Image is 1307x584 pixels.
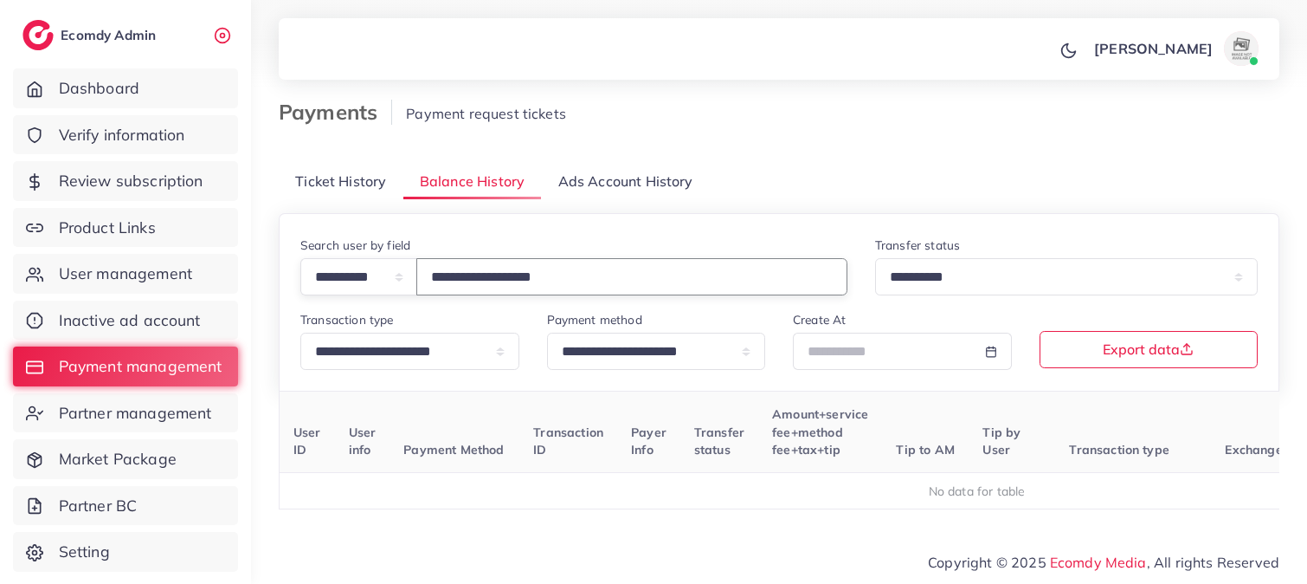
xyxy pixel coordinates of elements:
span: Partner management [59,402,212,425]
a: Product Links [13,208,238,248]
span: Transaction type [1069,442,1169,457]
span: Copyright © 2025 [928,552,1279,573]
a: Partner BC [13,486,238,526]
h2: Ecomdy Admin [61,27,160,43]
button: Export data [1040,331,1259,368]
span: Ads Account History [558,172,693,191]
span: Dashboard [59,77,139,100]
span: Payer Info [631,425,666,457]
a: Verify information [13,115,238,155]
span: Balance History [420,172,525,191]
img: logo [23,20,54,50]
span: Transfer status [694,425,744,457]
span: Payment Method [403,442,504,457]
label: Create At [793,311,846,328]
img: avatar [1224,31,1259,66]
span: Product Links [59,217,156,239]
p: [PERSON_NAME] [1094,38,1213,59]
span: Review subscription [59,170,203,192]
span: Tip by User [982,425,1020,457]
a: [PERSON_NAME]avatar [1085,31,1265,66]
a: Ecomdy Media [1050,554,1147,571]
span: Setting [59,541,110,563]
a: Payment management [13,347,238,386]
span: Export data [1103,342,1194,356]
span: Partner BC [59,495,138,517]
a: logoEcomdy Admin [23,20,160,50]
span: Ticket History [295,172,386,191]
span: Payment request tickets [406,105,566,122]
span: User ID [293,425,321,457]
span: Amount+service fee+method fee+tax+tip [772,406,868,457]
span: Exchange [1225,442,1282,457]
span: User management [59,263,192,285]
label: Transfer status [875,237,960,254]
span: Market Package [59,448,177,470]
span: , All rights Reserved [1147,552,1279,573]
span: Tip to AM [896,442,954,457]
label: Payment method [547,311,642,328]
h3: Payments [279,100,392,125]
a: Inactive ad account [13,301,238,341]
label: Transaction type [300,311,394,328]
label: Search user by field [300,237,410,254]
span: Inactive ad account [59,309,201,332]
a: Setting [13,532,238,572]
a: Review subscription [13,161,238,201]
a: Market Package [13,439,238,479]
span: User info [349,425,377,457]
a: Dashboard [13,68,238,108]
span: Payment management [59,355,222,378]
a: User management [13,254,238,294]
a: Partner management [13,393,238,433]
span: Transaction ID [533,425,603,457]
span: Verify information [59,124,185,146]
